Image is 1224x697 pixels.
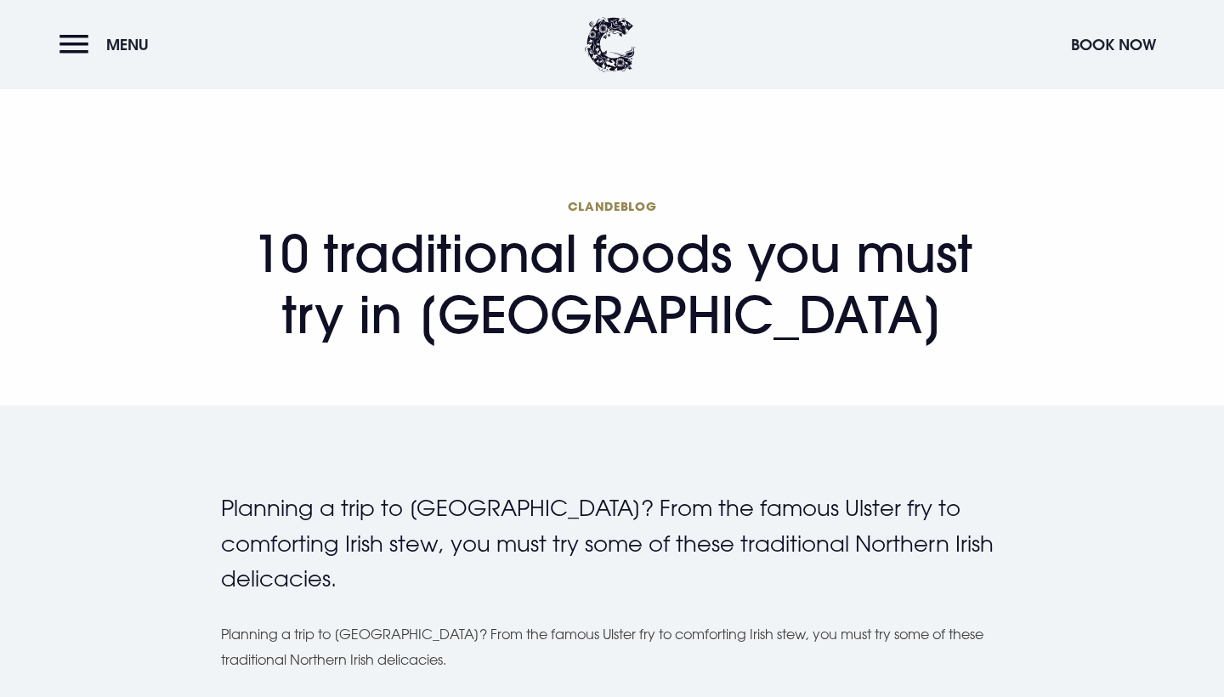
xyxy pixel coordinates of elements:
[585,17,636,72] img: Clandeboye Lodge
[221,490,1003,597] p: Planning a trip to [GEOGRAPHIC_DATA]? From the famous Ulster fry to comforting Irish stew, you mu...
[221,198,1003,345] h1: 10 traditional foods you must try in [GEOGRAPHIC_DATA]
[221,198,1003,214] span: Clandeblog
[106,35,149,54] span: Menu
[221,621,1003,673] p: Planning a trip to [GEOGRAPHIC_DATA]? From the famous Ulster fry to comforting Irish stew, you mu...
[1062,26,1164,63] button: Book Now
[59,26,157,63] button: Menu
